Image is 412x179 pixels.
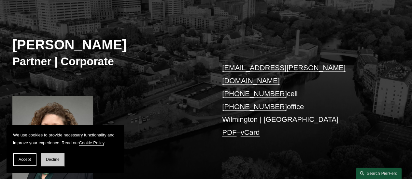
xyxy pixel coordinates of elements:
[41,153,64,166] button: Decline
[240,128,260,136] a: vCard
[46,157,60,162] span: Decline
[19,157,31,162] span: Accept
[222,64,346,85] a: [EMAIL_ADDRESS][PERSON_NAME][DOMAIN_NAME]
[12,37,206,53] h2: [PERSON_NAME]
[13,153,36,166] button: Accept
[13,131,117,147] p: We use cookies to provide necessary functionality and improve your experience. Read our .
[79,140,104,145] a: Cookie Policy
[222,128,236,136] a: PDF
[222,103,287,111] a: [PHONE_NUMBER]
[356,168,402,179] a: Search this site
[7,125,124,173] section: Cookie banner
[222,90,287,98] a: [PHONE_NUMBER]
[12,55,206,68] h3: Partner | Corporate
[222,61,383,139] p: cell office Wilmington | [GEOGRAPHIC_DATA] –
